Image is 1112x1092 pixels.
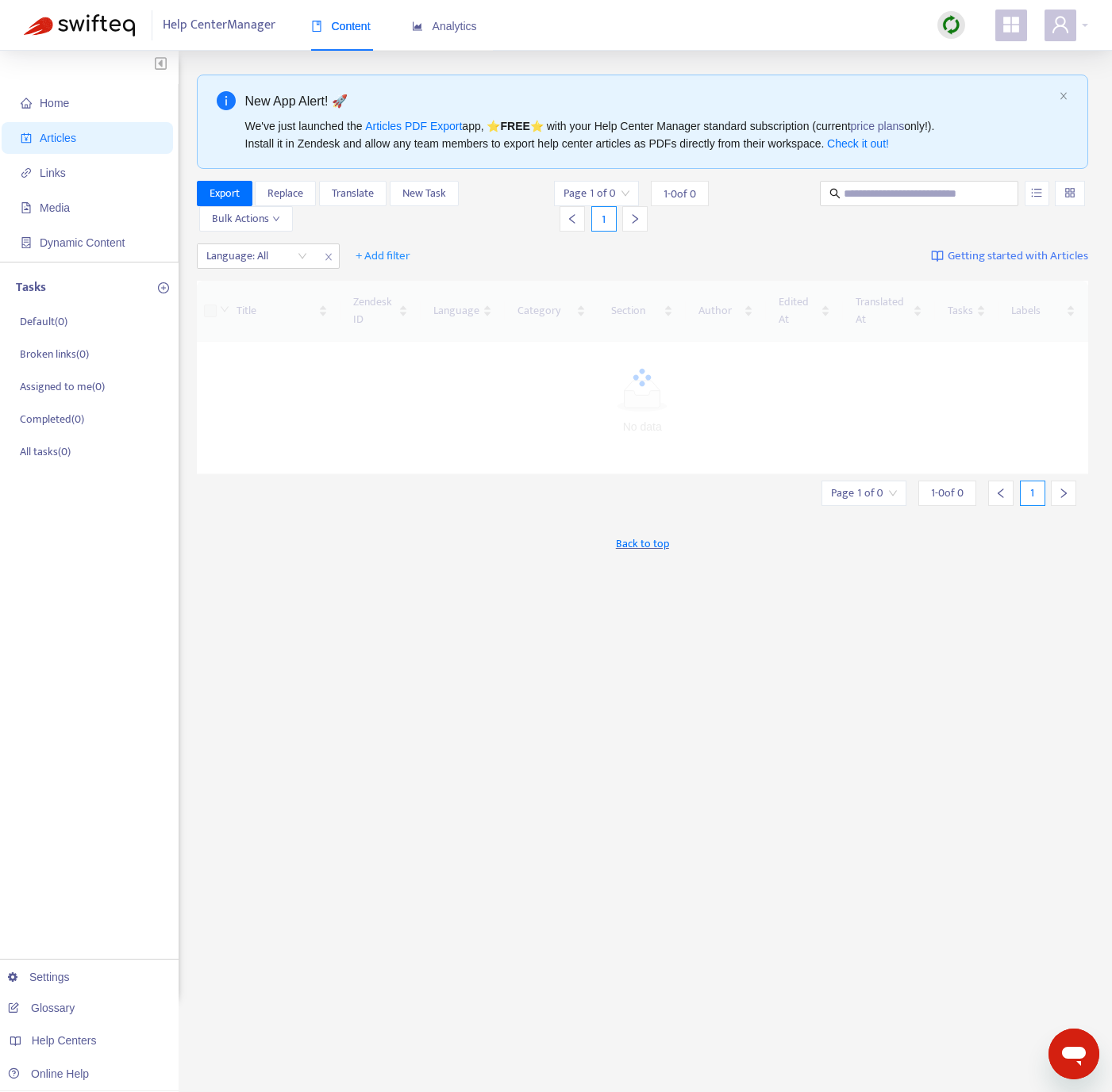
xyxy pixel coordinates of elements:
[20,378,105,395] p: Assigned to me ( 0 )
[567,213,578,224] span: left
[311,20,371,33] span: Content
[40,97,69,109] span: Home
[319,181,387,206] button: Translate
[212,210,280,228] span: Bulk Actions
[8,1067,89,1080] a: Online Help
[390,181,459,206] button: New Task
[1020,481,1045,506] div: 1
[272,215,280,223] span: down
[20,346,89,362] p: Broken links ( 0 )
[1049,1029,1099,1079] iframe: Button to launch messaging window
[20,443,71,460] p: All tasks ( 0 )
[931,250,944,262] img: image-link
[255,181,316,206] button: Replace
[1051,15,1070,34] span: user
[1059,91,1068,102] button: close
[827,137,889,150] a: Check it out!
[21,98,32,109] span: home
[664,186,696,202] span: 1 - 0 of 0
[629,213,641,224] span: right
[245,91,1053,111] div: New App Alert! 🚀
[8,1002,75,1014] a: Glossary
[616,535,669,552] span: Back to top
[163,10,275,40] span: Help Center Manager
[931,243,1088,269] a: Getting started with Articles
[412,20,477,33] span: Analytics
[199,206,293,232] button: Bulk Actionsdown
[210,185,240,202] span: Export
[217,91,236,110] span: info-circle
[1031,187,1042,198] span: unordered-list
[20,313,67,330] p: Default ( 0 )
[16,278,46,297] p: Tasks
[245,117,1053,152] div: We've just launched the app, ⭐ ⭐️ with your Help Center Manager standard subscription (current on...
[948,247,1088,266] span: Getting started with Articles
[1059,91,1068,101] span: close
[40,167,66,179] span: Links
[591,206,617,232] div: 1
[412,21,423,32] span: area-chart
[931,485,964,501] span: 1 - 0 of 0
[500,120,529,132] b: FREE
[267,185,303,202] span: Replace
[1058,488,1069,499] span: right
[8,971,70,983] a: Settings
[24,14,135,36] img: Swifteq
[21,202,32,213] span: file-image
[851,120,905,132] a: price plans
[344,243,422,269] button: + Add filter
[158,282,169,293] span: plus-circle
[21,237,32,248] span: container
[1002,15,1021,34] span: appstore
[197,181,252,206] button: Export
[356,247,410,266] span: + Add filter
[40,132,76,144] span: Articles
[21,132,32,144] span: account-book
[365,120,462,132] a: Articles PDF Export
[1025,181,1049,206] button: unordered-list
[829,188,841,199] span: search
[402,185,446,202] span: New Task
[995,488,1006,499] span: left
[32,1034,97,1047] span: Help Centers
[40,201,70,214] span: Media
[332,185,374,202] span: Translate
[20,411,84,427] p: Completed ( 0 )
[318,247,339,266] span: close
[941,15,961,35] img: sync.dc5367851b00ba804db3.png
[40,236,125,249] span: Dynamic Content
[21,167,32,178] span: link
[311,21,322,32] span: book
